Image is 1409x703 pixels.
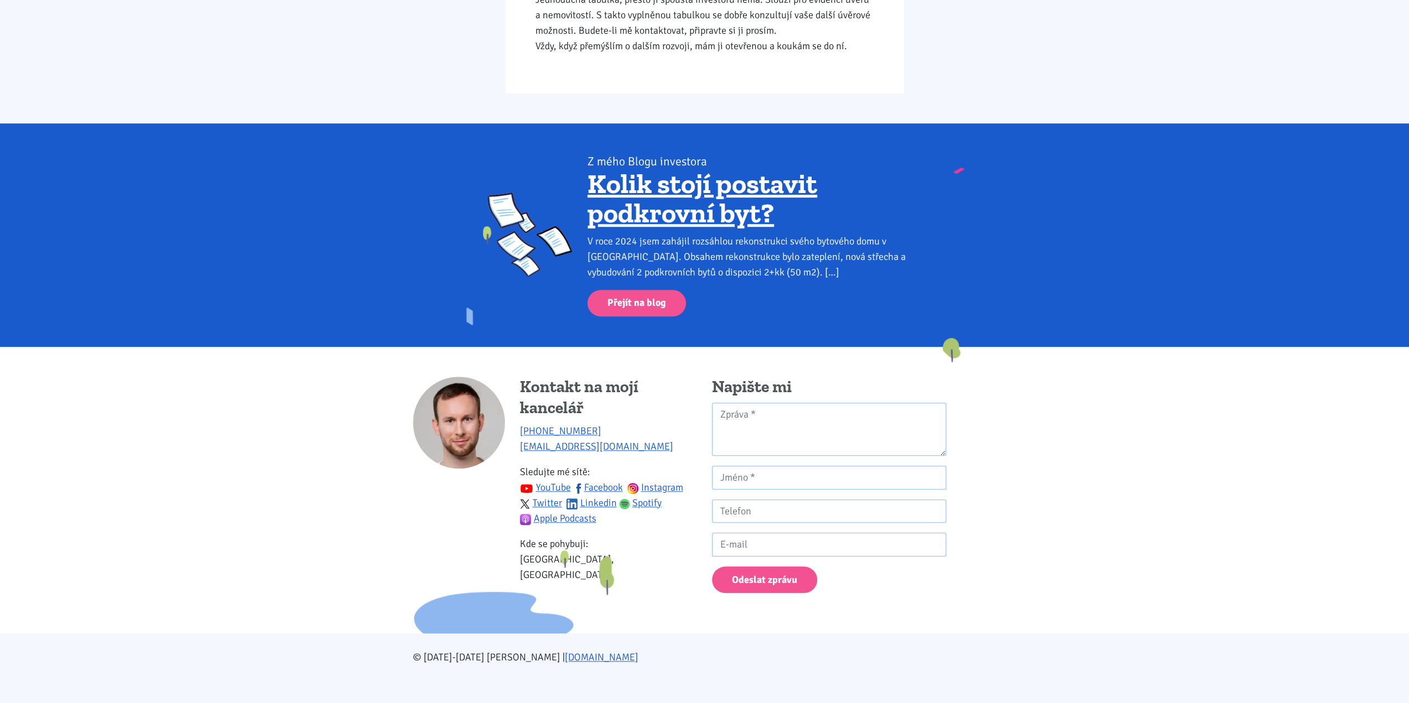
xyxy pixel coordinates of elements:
a: Instagram [627,481,683,493]
img: fb.svg [573,483,584,494]
h4: Napište mi [712,377,946,398]
img: apple-podcasts.png [520,514,531,525]
h4: Kontakt na mojí kancelář [520,377,697,418]
a: [DOMAIN_NAME] [565,651,638,663]
a: [EMAIL_ADDRESS][DOMAIN_NAME] [520,440,673,452]
input: Jméno * [712,466,946,490]
p: Sledujte mé sítě: [520,464,697,526]
a: Přejít na blog [587,290,686,317]
a: Spotify [619,497,662,509]
a: YouTube [520,481,571,493]
input: E-mail [712,533,946,556]
a: Kolik stojí postavit podkrovní byt? [587,167,817,230]
div: V roce 2024 jsem zahájil rozsáhlou rekonstrukci svého bytového domu v [GEOGRAPHIC_DATA]. Obsahem ... [587,233,921,280]
div: Z mého Blogu investora [587,154,921,169]
a: Apple Podcasts [520,512,596,524]
a: Linkedin [566,497,617,509]
a: Twitter [520,497,562,509]
a: Facebook [573,481,623,493]
form: Kontaktní formulář [712,403,946,593]
button: Odeslat zprávu [712,566,817,593]
img: spotify.png [619,498,630,509]
p: Kde se pohybuji: [GEOGRAPHIC_DATA], [GEOGRAPHIC_DATA] [520,536,697,582]
div: © [DATE]-[DATE] [PERSON_NAME] | [406,649,1004,665]
img: ig.svg [627,483,638,494]
a: [PHONE_NUMBER] [520,425,601,437]
img: twitter.svg [520,499,530,509]
img: Tomáš Kučera [413,377,505,468]
img: linkedin.svg [566,498,577,509]
img: youtube.svg [520,482,533,495]
input: Telefon [712,499,946,523]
